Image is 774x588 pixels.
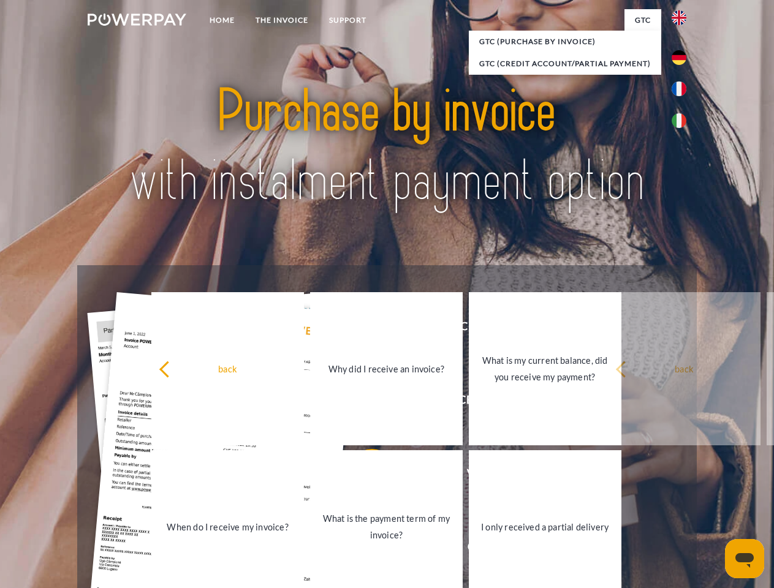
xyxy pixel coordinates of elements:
[469,292,621,445] a: What is my current balance, did you receive my payment?
[624,9,661,31] a: GTC
[615,360,753,377] div: back
[476,518,614,535] div: I only received a partial delivery
[88,13,186,26] img: logo-powerpay-white.svg
[469,31,661,53] a: GTC (Purchase by invoice)
[319,9,377,31] a: Support
[469,53,661,75] a: GTC (Credit account/partial payment)
[725,539,764,578] iframe: Button to launch messaging window
[317,360,455,377] div: Why did I receive an invoice?
[159,518,297,535] div: When do I receive my invoice?
[199,9,245,31] a: Home
[672,50,686,65] img: de
[117,59,657,235] img: title-powerpay_en.svg
[159,360,297,377] div: back
[672,113,686,128] img: it
[672,81,686,96] img: fr
[672,10,686,25] img: en
[476,352,614,385] div: What is my current balance, did you receive my payment?
[245,9,319,31] a: THE INVOICE
[317,510,455,543] div: What is the payment term of my invoice?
